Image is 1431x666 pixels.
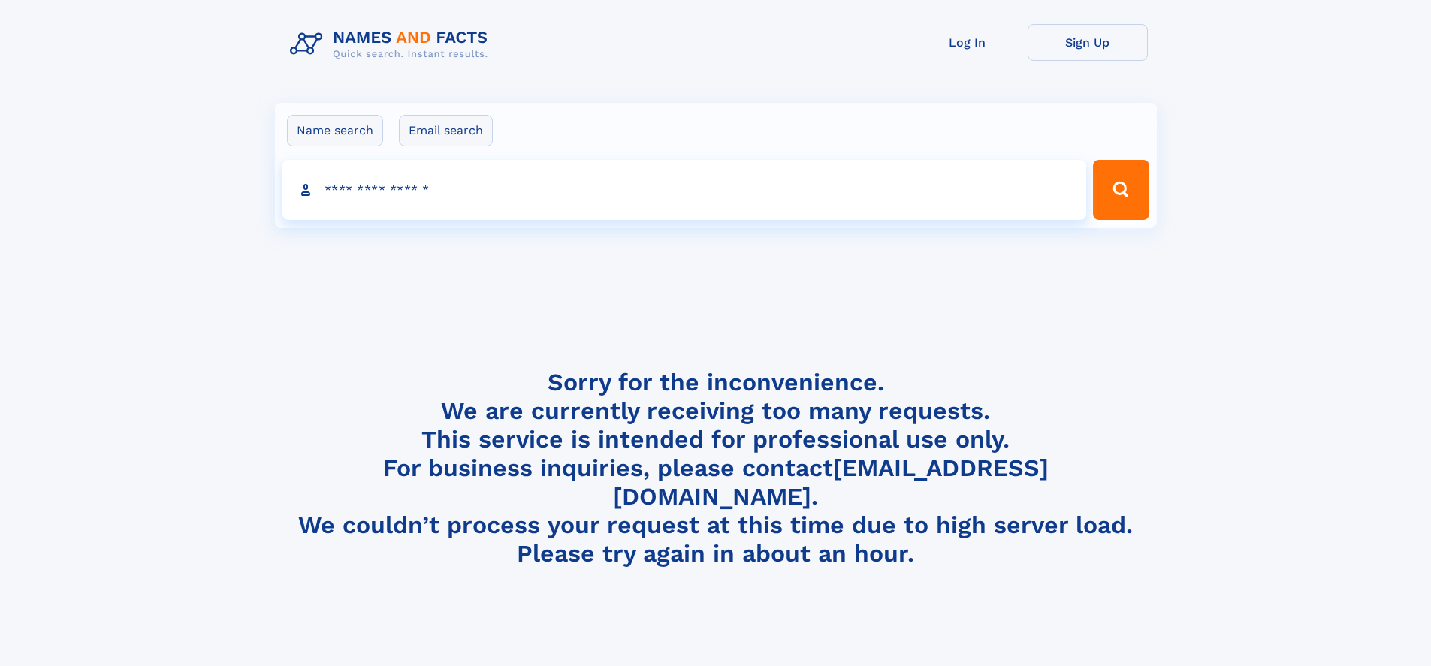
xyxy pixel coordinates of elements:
[907,24,1028,61] a: Log In
[613,454,1049,511] a: [EMAIL_ADDRESS][DOMAIN_NAME]
[1028,24,1148,61] a: Sign Up
[287,115,383,146] label: Name search
[399,115,493,146] label: Email search
[284,368,1148,568] h4: Sorry for the inconvenience. We are currently receiving too many requests. This service is intend...
[1093,160,1149,220] button: Search Button
[282,160,1087,220] input: search input
[284,24,500,65] img: Logo Names and Facts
